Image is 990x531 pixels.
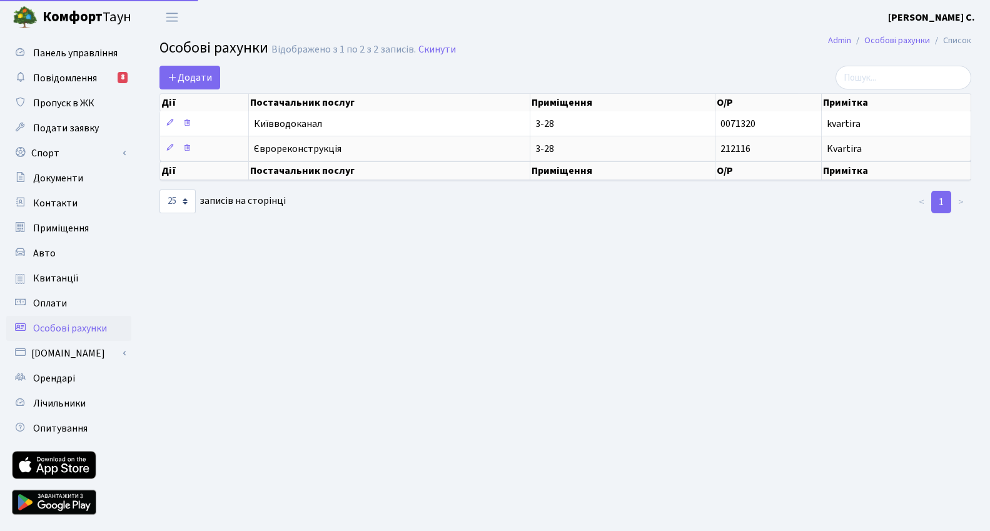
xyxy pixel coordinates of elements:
span: 3-28 [535,119,710,129]
th: О/Р [715,161,822,180]
a: Особові рахунки [6,316,131,341]
span: 0071320 [720,117,755,131]
a: Оплати [6,291,131,316]
span: Документи [33,171,83,185]
b: [PERSON_NAME] С. [888,11,975,24]
span: Лічильники [33,397,86,410]
a: Спорт [6,141,131,166]
a: Приміщення [6,216,131,241]
a: [DOMAIN_NAME] [6,341,131,366]
a: Авто [6,241,131,266]
span: Додати [168,71,212,84]
span: Особові рахунки [33,321,107,335]
a: Подати заявку [6,116,131,141]
button: Переключити навігацію [156,7,188,28]
a: Панель управління [6,41,131,66]
span: Контакти [33,196,78,210]
nav: breadcrumb [809,28,990,54]
a: Контакти [6,191,131,216]
a: Особові рахунки [864,34,930,47]
span: Опитування [33,422,88,435]
a: Лічильники [6,391,131,416]
img: logo.png [13,5,38,30]
label: записів на сторінці [159,190,286,213]
a: [PERSON_NAME] С. [888,10,975,25]
a: Додати [159,66,220,89]
a: Квитанції [6,266,131,291]
span: Повідомлення [33,71,97,85]
th: Примітка [822,94,972,111]
a: 1 [931,191,951,213]
span: Єврореконструкція [254,144,525,154]
li: Список [930,34,971,48]
a: Admin [828,34,851,47]
div: Відображено з 1 по 2 з 2 записів. [271,44,416,56]
th: Постачальник послуг [249,161,530,180]
span: 212116 [720,142,750,156]
th: Приміщення [530,94,715,111]
span: Київводоканал [254,119,525,129]
span: Орендарі [33,372,75,385]
a: Повідомлення8 [6,66,131,91]
th: Приміщення [530,161,715,180]
span: Авто [33,246,56,260]
b: Комфорт [43,7,103,27]
a: Документи [6,166,131,191]
a: Орендарі [6,366,131,391]
span: Квитанції [33,271,79,285]
span: Оплати [33,296,67,310]
span: Приміщення [33,221,89,235]
span: Подати заявку [33,121,99,135]
span: kvartira [827,117,861,131]
select: записів на сторінці [159,190,196,213]
th: Дії [160,94,249,111]
th: Примітка [822,161,972,180]
span: Таун [43,7,131,28]
span: Kvartira [827,142,862,156]
span: Особові рахунки [159,37,268,59]
th: Дії [160,161,249,180]
a: Скинути [418,44,456,56]
a: Пропуск в ЖК [6,91,131,116]
input: Пошук... [836,66,971,89]
span: 3-28 [535,144,710,154]
th: Постачальник послуг [249,94,530,111]
span: Панель управління [33,46,118,60]
a: Опитування [6,416,131,441]
span: Пропуск в ЖК [33,96,94,110]
th: О/Р [715,94,822,111]
div: 8 [118,72,128,83]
